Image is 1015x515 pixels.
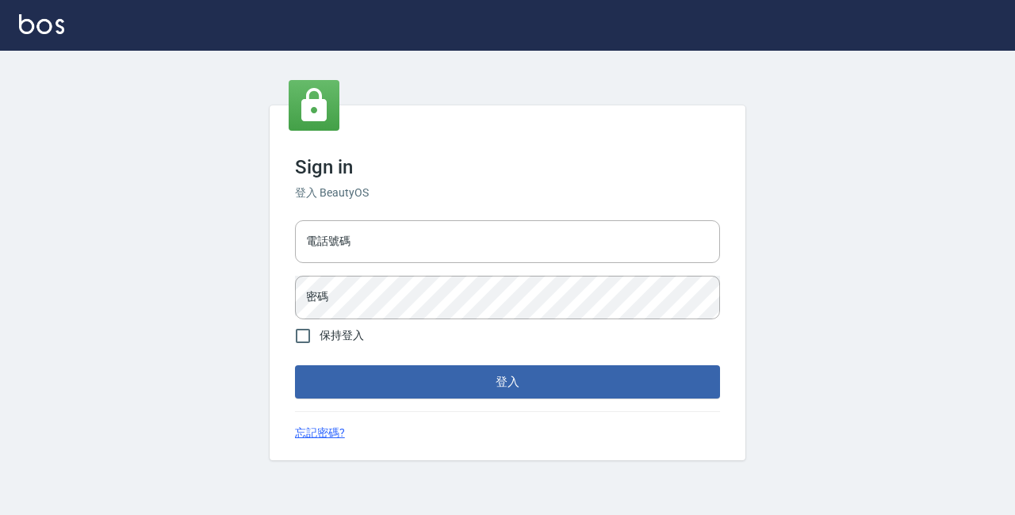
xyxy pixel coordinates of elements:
[295,425,345,441] a: 忘記密碼?
[320,327,364,344] span: 保持登入
[295,185,720,201] h6: 登入 BeautyOS
[19,14,64,34] img: Logo
[295,365,720,399] button: 登入
[295,156,720,178] h3: Sign in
